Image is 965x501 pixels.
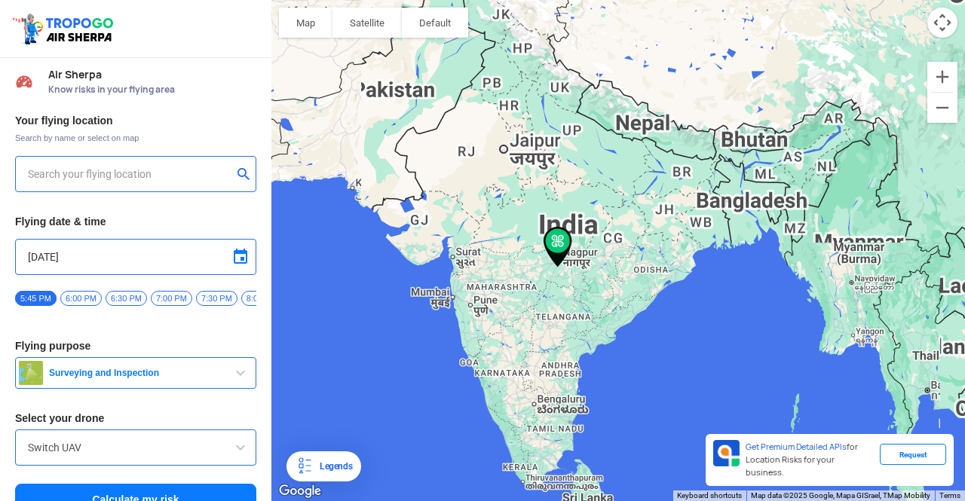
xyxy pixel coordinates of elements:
button: Show satellite imagery [332,8,402,38]
button: Map camera controls [927,8,957,38]
div: for Location Risks for your business. [740,440,880,480]
span: Map data ©2025 Google, Mapa GISrael, TMap Mobility [751,491,930,499]
a: Terms [939,491,960,499]
button: Keyboard shortcuts [677,490,742,501]
img: survey.png [19,361,43,385]
input: Search your flying location [28,165,232,183]
img: Premium APIs [713,440,740,466]
span: Surveying and Inspection [43,367,231,379]
span: Search by name or select on map [15,132,256,144]
span: Get Premium Detailed APIs [746,441,847,452]
button: Show street map [279,8,332,38]
span: Know risks in your flying area [48,84,256,96]
button: Surveying and Inspection [15,357,256,389]
a: Open this area in Google Maps (opens a new window) [275,481,325,501]
span: 7:00 PM [151,291,192,306]
div: Legends [314,457,352,475]
img: Google [275,481,325,501]
input: Select Date [28,248,244,266]
img: Risk Scores [15,72,33,90]
h3: Your flying location [15,115,256,126]
span: 8:00 PM [241,291,283,306]
span: 6:00 PM [60,291,102,306]
h3: Flying purpose [15,341,256,351]
h3: Flying date & time [15,216,256,227]
span: 7:30 PM [196,291,237,306]
input: Search by name or Brand [28,438,244,457]
button: Zoom out [927,93,957,123]
img: ic_tgdronemaps.svg [11,11,118,46]
h3: Select your drone [15,413,256,423]
button: Zoom in [927,62,957,92]
span: Air Sherpa [48,69,256,81]
div: Request [880,444,946,465]
img: Legends [296,457,314,475]
span: 5:45 PM [15,291,57,306]
span: 6:30 PM [106,291,147,306]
